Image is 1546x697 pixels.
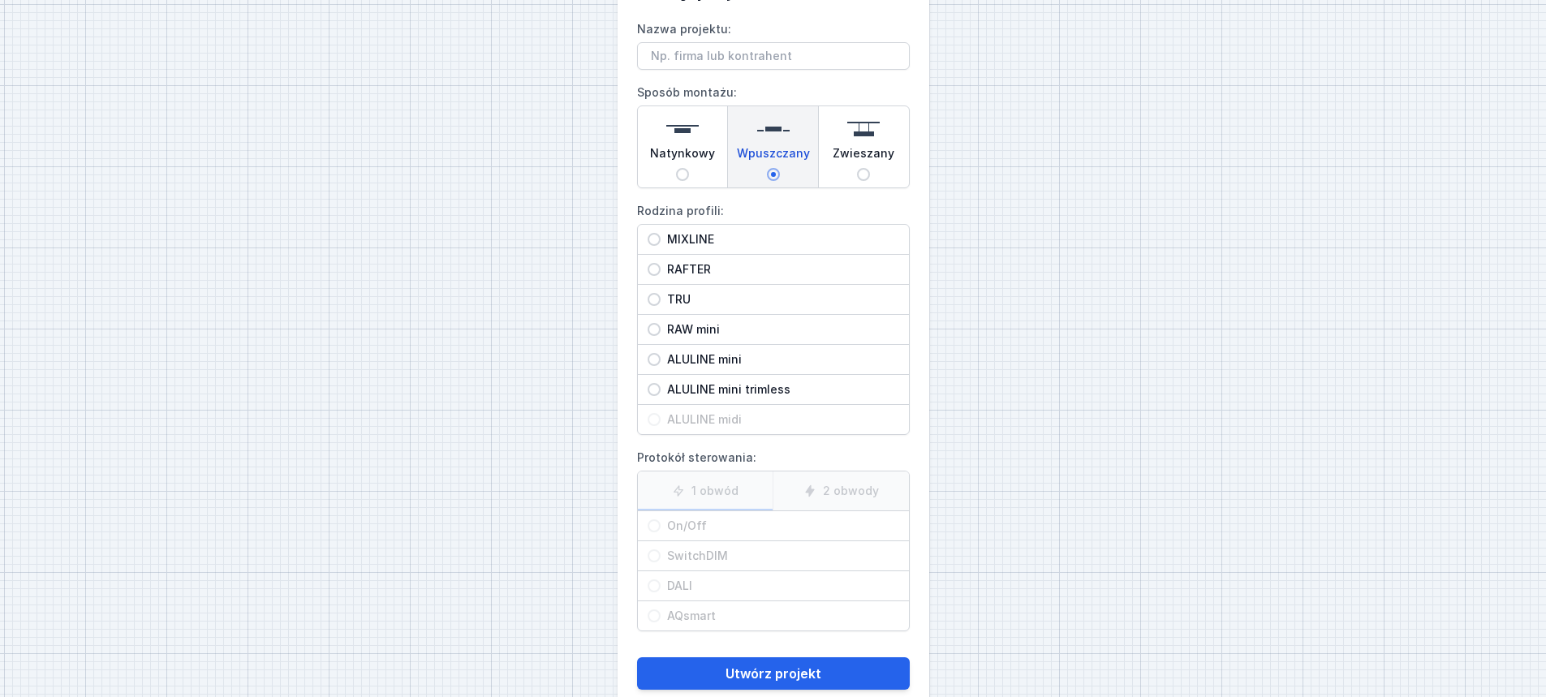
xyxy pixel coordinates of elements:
input: ALULINE mini [648,353,661,366]
label: Sposób montażu: [637,80,910,188]
button: Utwórz projekt [637,657,910,690]
span: ALULINE mini [661,351,899,368]
label: Protokół sterowania: [637,445,910,631]
input: Wpuszczany [767,168,780,181]
input: Zwieszany [857,168,870,181]
span: TRU [661,291,899,308]
span: Zwieszany [833,145,894,168]
input: RAFTER [648,263,661,276]
img: recessed.svg [757,113,790,145]
span: Wpuszczany [737,145,810,168]
input: MIXLINE [648,233,661,246]
input: Natynkowy [676,168,689,181]
input: Nazwa projektu: [637,42,910,70]
img: surface.svg [666,113,699,145]
span: MIXLINE [661,231,899,247]
span: RAW mini [661,321,899,338]
input: ALULINE mini trimless [648,383,661,396]
label: Nazwa projektu: [637,16,910,70]
label: Rodzina profili: [637,198,910,435]
input: TRU [648,293,661,306]
input: RAW mini [648,323,661,336]
span: RAFTER [661,261,899,278]
img: suspended.svg [847,113,880,145]
span: Natynkowy [650,145,715,168]
span: ALULINE mini trimless [661,381,899,398]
